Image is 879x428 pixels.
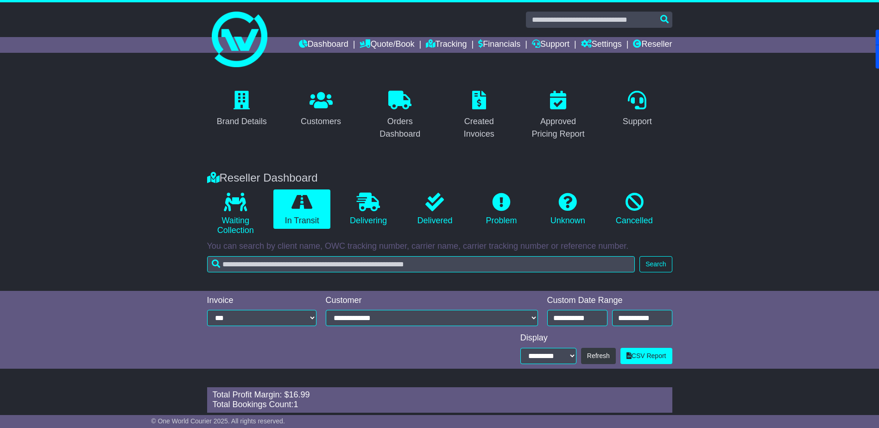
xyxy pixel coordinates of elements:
[295,88,347,131] a: Customers
[365,88,435,144] a: Orders Dashboard
[151,417,285,425] span: © One World Courier 2025. All rights reserved.
[620,348,672,364] a: CSV Report
[623,115,652,128] div: Support
[207,296,316,306] div: Invoice
[529,115,587,140] div: Approved Pricing Report
[520,333,672,343] div: Display
[406,189,463,229] a: Delivered
[213,400,667,410] div: Total Bookings Count:
[371,115,429,140] div: Orders Dashboard
[211,88,273,131] a: Brand Details
[617,88,658,131] a: Support
[213,390,667,400] div: Total Profit Margin: $
[547,296,672,306] div: Custom Date Range
[202,171,677,185] div: Reseller Dashboard
[606,189,663,229] a: Cancelled
[207,241,672,252] p: You can search by client name, OWC tracking number, carrier name, carrier tracking number or refe...
[299,37,348,53] a: Dashboard
[444,88,514,144] a: Created Invoices
[523,88,593,144] a: Approved Pricing Report
[639,256,672,272] button: Search
[289,390,310,399] span: 16.99
[581,348,616,364] button: Refresh
[294,400,298,409] span: 1
[301,115,341,128] div: Customers
[478,37,520,53] a: Financials
[473,189,530,229] a: Problem
[217,115,267,128] div: Brand Details
[326,296,538,306] div: Customer
[426,37,467,53] a: Tracking
[539,189,596,229] a: Unknown
[450,115,508,140] div: Created Invoices
[581,37,622,53] a: Settings
[633,37,672,53] a: Reseller
[273,189,330,229] a: In Transit
[207,189,264,239] a: Waiting Collection
[360,37,414,53] a: Quote/Book
[532,37,569,53] a: Support
[340,189,397,229] a: Delivering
